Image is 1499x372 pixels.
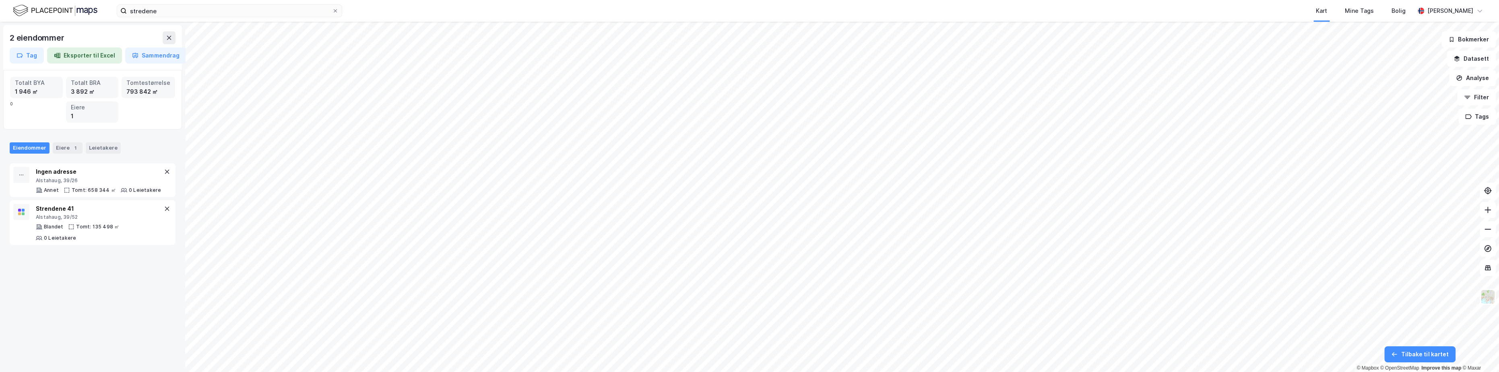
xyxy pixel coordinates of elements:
div: Eiere [53,142,83,154]
a: OpenStreetMap [1380,365,1419,371]
div: Alstahaug, 39/52 [36,214,162,220]
img: logo.f888ab2527a4732fd821a326f86c7f29.svg [13,4,97,18]
div: 1 946 ㎡ [15,87,58,96]
a: Improve this map [1421,365,1461,371]
div: Mine Tags [1345,6,1374,16]
div: Tomt: 135 498 ㎡ [76,224,119,230]
div: Eiendommer [10,142,50,154]
div: 3 892 ㎡ [71,87,114,96]
button: Eksporter til Excel [47,47,122,64]
div: Kart [1316,6,1327,16]
button: Sammendrag [125,47,186,64]
div: Strendene 41 [36,204,162,214]
div: Alstahaug, 39/26 [36,177,161,184]
a: Mapbox [1357,365,1379,371]
button: Tilbake til kartet [1384,346,1456,362]
div: Totalt BYA [15,78,58,87]
div: Annet [44,187,59,193]
div: Eiere [71,103,114,112]
div: 793 842 ㎡ [126,87,170,96]
button: Tags [1458,109,1496,125]
button: Tag [10,47,44,64]
div: Tomtestørrelse [126,78,170,87]
iframe: Chat Widget [1459,333,1499,372]
div: Tomt: 658 344 ㎡ [72,187,116,193]
div: Blandet [44,224,63,230]
div: Leietakere [86,142,121,154]
button: Filter [1457,89,1496,105]
div: 2 eiendommer [10,31,66,44]
div: 1 [71,144,79,152]
div: 0 [10,77,175,123]
button: Bokmerker [1441,31,1496,47]
div: 0 Leietakere [44,235,76,241]
div: Bolig [1392,6,1406,16]
div: [PERSON_NAME] [1427,6,1473,16]
div: Totalt BRA [71,78,114,87]
button: Analyse [1449,70,1496,86]
input: Søk på adresse, matrikkel, gårdeiere, leietakere eller personer [127,5,332,17]
div: Ingen adresse [36,167,161,177]
div: 1 [71,112,114,121]
img: Z [1480,289,1495,304]
button: Datasett [1447,51,1496,67]
div: 0 Leietakere [129,187,161,193]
